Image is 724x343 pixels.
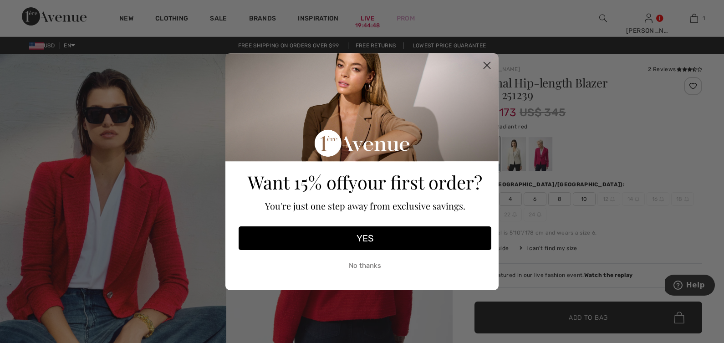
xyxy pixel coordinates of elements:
[21,6,40,15] span: Help
[479,57,495,73] button: Close dialog
[239,255,491,277] button: No thanks
[265,200,465,212] span: You're just one step away from exclusive savings.
[248,170,348,194] span: Want 15% off
[239,226,491,250] button: YES
[348,170,482,194] span: your first order?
